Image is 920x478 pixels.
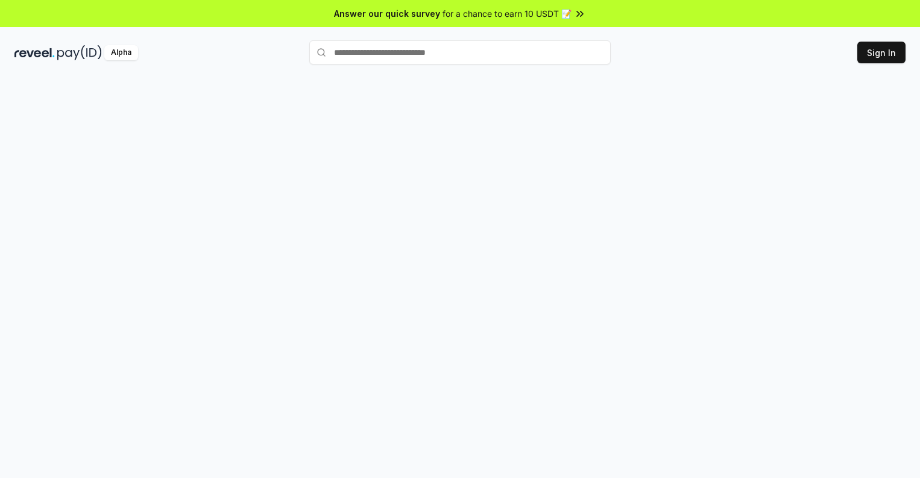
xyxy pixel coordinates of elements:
[14,45,55,60] img: reveel_dark
[443,7,572,20] span: for a chance to earn 10 USDT 📝
[857,42,906,63] button: Sign In
[104,45,138,60] div: Alpha
[57,45,102,60] img: pay_id
[334,7,440,20] span: Answer our quick survey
